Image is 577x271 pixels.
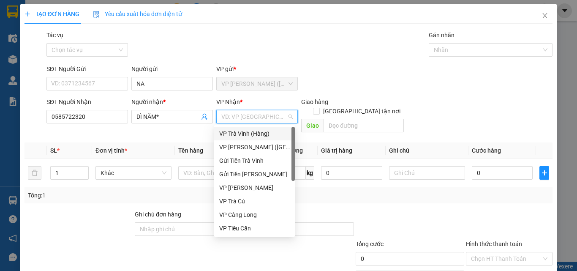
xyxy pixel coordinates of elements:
span: Tên hàng [178,147,203,154]
div: VP [PERSON_NAME] ([GEOGRAPHIC_DATA]) [219,142,290,152]
input: 0 [321,166,382,180]
strong: BIÊN NHẬN GỬI HÀNG [28,5,98,13]
span: Khác [101,167,166,179]
p: NHẬN: [3,36,123,44]
span: Tổng cước [356,241,384,247]
span: close [542,12,548,19]
div: VP [PERSON_NAME] [219,183,290,192]
span: KO BAO BỂ [22,55,56,63]
span: SL [50,147,57,154]
label: Hình thức thanh toán [466,241,522,247]
div: VP Trà Vinh (Hàng) [214,127,295,140]
div: Gửi Tiền Trà Vinh [219,156,290,165]
span: plus [540,170,549,176]
span: VP Trà Vinh (Hàng) [24,36,82,44]
img: icon [93,11,100,18]
input: VD: Bàn, Ghế [178,166,254,180]
span: [GEOGRAPHIC_DATA] tận nơi [320,107,404,116]
div: VP Trà Cú [219,197,290,206]
span: Yêu cầu xuất hóa đơn điện tử [93,11,182,17]
label: Ghi chú đơn hàng [135,211,181,218]
span: plus [24,11,30,17]
div: Gửi Tiền Trần Phú [214,167,295,181]
div: Người gửi [131,64,213,74]
div: VP Tiểu Cần [219,224,290,233]
span: user-add [201,113,208,120]
span: 0934838383 - [3,46,96,54]
th: Ghi chú [386,142,468,159]
span: VP [PERSON_NAME] ([GEOGRAPHIC_DATA]) - [3,16,79,33]
input: Ghi chú đơn hàng [135,222,243,236]
span: kg [306,166,314,180]
button: delete [28,166,41,180]
span: [PERSON_NAME] [45,46,96,54]
div: VP Trần Phú (Hàng) [214,140,295,154]
span: Giao hàng [301,99,328,105]
div: Gửi Tiền [PERSON_NAME] [219,170,290,179]
div: VP Càng Long [214,208,295,222]
div: SĐT Người Gửi [46,64,128,74]
div: VP Vũng Liêm [214,181,295,194]
div: VP Tiểu Cần [214,222,295,235]
button: Close [533,4,557,28]
span: Giao [301,119,324,132]
span: Đơn vị tính [95,147,127,154]
span: Cước hàng [472,147,501,154]
span: VP Trần Phú (Hàng) [221,77,293,90]
button: plus [539,166,549,180]
span: GIAO: [3,55,56,63]
div: VP Trà Cú [214,194,295,208]
p: GỬI: [3,16,123,33]
div: SĐT Người Nhận [46,97,128,107]
input: Ghi Chú [389,166,465,180]
label: Gán nhãn [429,32,455,38]
div: VP Càng Long [219,210,290,219]
div: VP gửi [216,64,298,74]
div: Người nhận [131,97,213,107]
span: TẠO ĐƠN HÀNG [24,11,79,17]
div: Tổng: 1 [28,191,223,200]
input: Dọc đường [324,119,404,132]
div: VP Trà Vinh (Hàng) [219,129,290,138]
div: Gửi Tiền Trà Vinh [214,154,295,167]
label: Tác vụ [46,32,63,38]
span: Giá trị hàng [321,147,352,154]
span: VP Nhận [216,99,240,105]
